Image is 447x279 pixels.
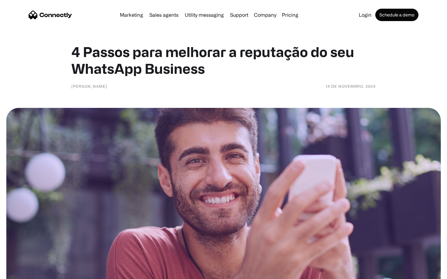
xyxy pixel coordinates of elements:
[71,83,107,89] div: [PERSON_NAME]
[375,9,418,21] a: Schedule a demo
[117,12,146,17] a: Marketing
[279,12,301,17] a: Pricing
[356,12,374,17] a: Login
[228,12,251,17] a: Support
[254,11,276,19] div: Company
[12,268,37,277] ul: Language list
[326,83,376,89] div: 14 de novembro, 2024
[147,12,181,17] a: Sales agents
[6,268,37,277] aside: Language selected: English
[71,43,376,77] h1: 4 Passos para melhorar a reputação do seu WhatsApp Business
[182,12,226,17] a: Utility messaging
